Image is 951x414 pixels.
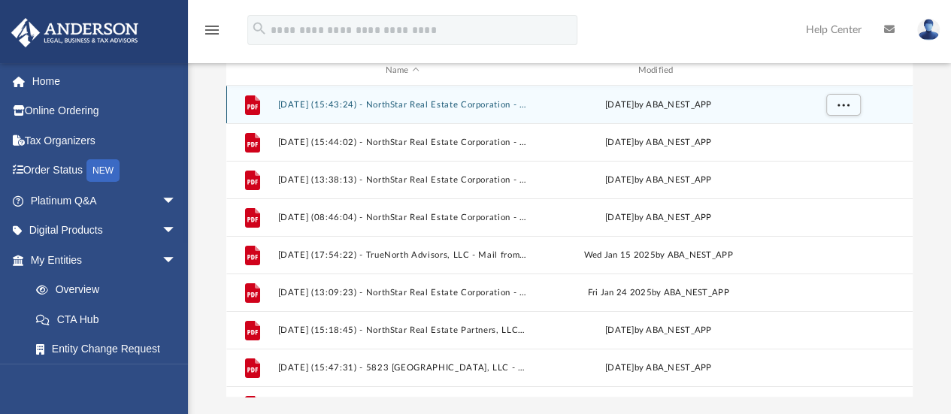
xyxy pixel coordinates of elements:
[21,304,199,334] a: CTA Hub
[534,98,783,112] div: [DATE] by ABA_NEST_APP
[825,94,860,116] button: More options
[533,64,783,77] div: Modified
[917,19,940,41] img: User Pic
[277,288,527,298] button: [DATE] (13:09:23) - NorthStar Real Estate Corporation - Mail from [PERSON_NAME], CFA, AAS, RES.pdf
[162,216,192,246] span: arrow_drop_down
[534,136,783,150] div: [DATE] by ABA_NEST_APP
[277,100,527,110] button: [DATE] (15:43:24) - NorthStar Real Estate Corporation - Mail from FRANCHISE TAX BOARD.pdf
[11,156,199,186] a: Order StatusNEW
[21,334,199,364] a: Entity Change Request
[251,20,268,37] i: search
[534,361,783,375] div: [DATE] by ABA_NEST_APP
[534,211,783,225] div: [DATE] by ABA_NEST_APP
[11,186,199,216] a: Platinum Q&Aarrow_drop_down
[277,64,526,77] div: Name
[534,324,783,337] div: [DATE] by ABA_NEST_APP
[203,21,221,39] i: menu
[11,96,199,126] a: Online Ordering
[277,175,527,185] button: [DATE] (13:38:13) - NorthStar Real Estate Corporation - Mail from EFTPS.pdf
[11,66,199,96] a: Home
[226,86,913,397] div: grid
[277,137,527,147] button: [DATE] (15:44:02) - NorthStar Real Estate Corporation - Mail from STATE OF [US_STATE] FRANCHISE T...
[277,325,527,335] button: [DATE] (15:18:45) - NorthStar Real Estate Partners, LLC - Mail from [US_STATE] Department of Labo...
[277,213,527,222] button: [DATE] (08:46:04) - NorthStar Real Estate Corporation - Mail from [PERSON_NAME], CFA, AAS, RES.pdf
[534,249,783,262] div: Wed Jan 15 2025 by ABA_NEST_APP
[21,275,199,305] a: Overview
[86,159,120,182] div: NEW
[534,286,783,300] div: Fri Jan 24 2025 by ABA_NEST_APP
[277,250,527,260] button: [DATE] (17:54:22) - TrueNorth Advisors, LLC - Mail from [PERSON_NAME], CFA, AAS, RES.pdf
[11,216,199,246] a: Digital Productsarrow_drop_down
[233,64,271,77] div: id
[277,363,527,373] button: [DATE] (15:47:31) - 5823 [GEOGRAPHIC_DATA], LLC - Mail from CITY OF PHILADELPHIA DEPARTMENT OF RE...
[534,174,783,187] div: [DATE] by ABA_NEST_APP
[162,245,192,276] span: arrow_drop_down
[11,245,199,275] a: My Entitiesarrow_drop_down
[203,29,221,39] a: menu
[11,125,199,156] a: Tax Organizers
[7,18,143,47] img: Anderson Advisors Platinum Portal
[162,186,192,216] span: arrow_drop_down
[789,64,895,77] div: id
